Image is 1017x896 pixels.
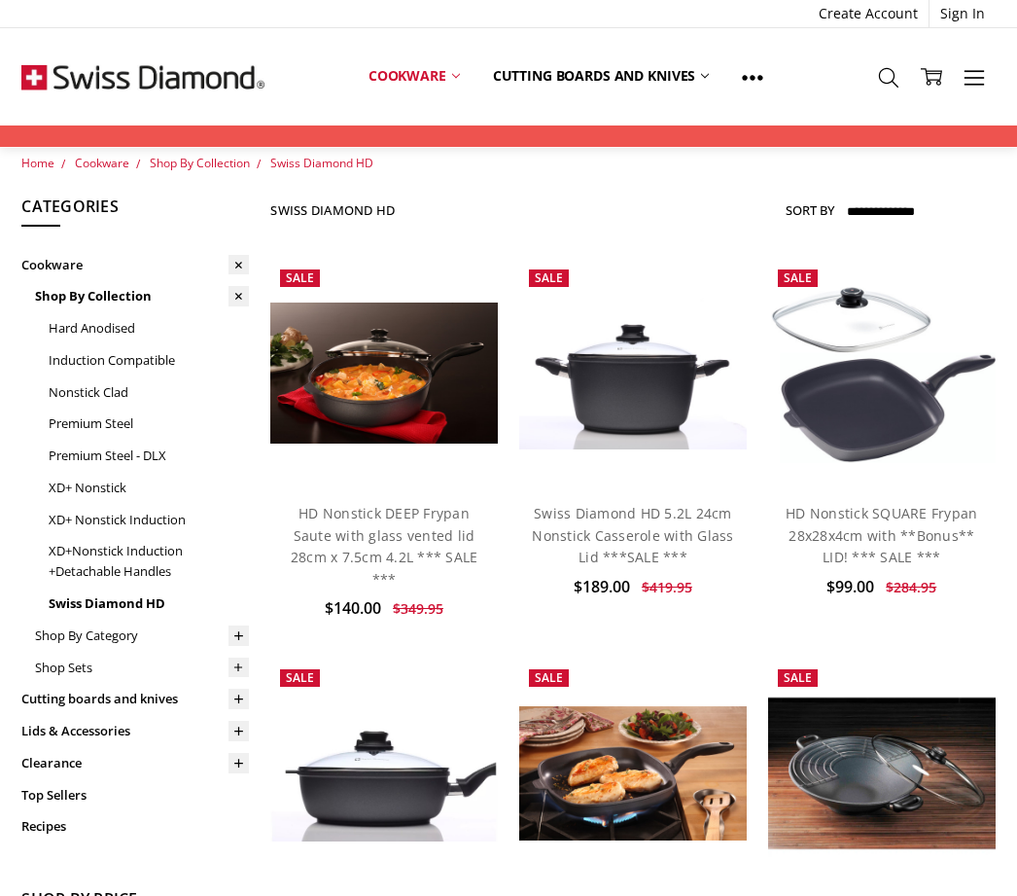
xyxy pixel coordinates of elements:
span: $189.00 [574,576,630,597]
a: Top Sellers [21,779,249,811]
a: XD+Nonstick Induction +Detachable Handles [49,535,249,588]
a: Induction Compatible [49,344,249,376]
a: Cutting boards and knives [476,54,726,97]
a: Nonstick INDUCTION HD Deep Frypan Saute Casserole with Glass lid 28cm X 7.5cm 4.2L *** SALE *** [270,660,498,887]
a: Home [21,155,54,171]
span: Sale [535,669,563,686]
img: Swiss Diamond HD Nonstick WOK With Lid & Rack 36cm x 9.5cm 6L and 2 side handles *** SALE *** [768,660,996,887]
h5: Categories [21,195,249,228]
span: $284.95 [886,578,936,596]
a: HD Nonstick SQUARE Frypan 28x28x4cm with **Bonus** LID! *** SALE *** [786,504,977,566]
a: Swiss Diamond HD 5.2L 24cm Nonstick Casserole with Glass Lid ***SALE *** [519,260,747,487]
a: Cutting boards and knives [21,683,249,715]
a: Cookware [21,249,249,281]
a: Swiss Diamond HD 5.2L 24cm Nonstick Casserole with Glass Lid ***SALE *** [532,504,733,566]
span: Sale [286,669,314,686]
a: Swiss Diamond HD [49,588,249,620]
label: Sort By [786,195,834,226]
span: Sale [535,269,563,286]
span: Sale [784,669,812,686]
a: HD Nonstick DEEP Frypan Saute with glass vented lid 28cm x 7.5cm 4.2L *** SALE *** [291,504,478,588]
a: Shop By Collection [35,280,249,312]
span: $99.00 [826,576,874,597]
a: HD Nonstick SQUARE Frypan 28x28x4cm with **Bonus** LID! *** SALE *** [768,260,996,487]
img: Free Shipping On Every Order [21,28,264,125]
a: Nonstick Clad [49,376,249,409]
a: Recipes [21,810,249,842]
span: Sale [286,269,314,286]
a: Swiss Diamond HD [270,155,373,171]
span: Sale [784,269,812,286]
img: Swiss Diamond HD 5.2L 24cm Nonstick Casserole with Glass Lid ***SALE *** [519,298,747,449]
img: Nonstick INDUCTION HD Deep Frypan Saute Casserole with Glass lid 28cm X 7.5cm 4.2L *** SALE *** [270,705,498,842]
span: $419.95 [642,578,692,596]
a: Shop Sets [35,652,249,684]
a: Show All [725,54,780,98]
a: Cookware [352,54,476,97]
img: HD Nonstick SQUARE Frypan 28x28x4cm with **Bonus** LID! *** SALE *** [768,284,996,463]
a: Shop By Collection [150,155,250,171]
a: XD+ Nonstick Induction [49,504,249,536]
img: HD Nonstick DEEP Frypan Saute with glass vented lid 28cm x 7.5cm 4.2L *** SALE *** [270,303,498,444]
a: HD Nonstick DEEP Frypan Saute with glass vented lid 28cm x 7.5cm 4.2L *** SALE *** [270,260,498,487]
a: Clearance [21,747,249,779]
a: Lids & Accessories [21,715,249,747]
img: HD Nonstick SQUARE Frypan 28x28cm x 4cm *** SALE *** [519,706,747,841]
a: Cookware [75,155,129,171]
span: $140.00 [325,597,381,619]
a: HD Nonstick SQUARE Frypan 28x28cm x 4cm *** SALE *** [519,660,747,887]
a: Premium Steel - DLX [49,440,249,472]
a: Premium Steel [49,408,249,440]
a: XD+ Nonstick [49,472,249,504]
a: Shop By Category [35,620,249,652]
h1: Swiss Diamond HD [270,202,395,218]
a: Hard Anodised [49,312,249,344]
span: $349.95 [393,599,443,618]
